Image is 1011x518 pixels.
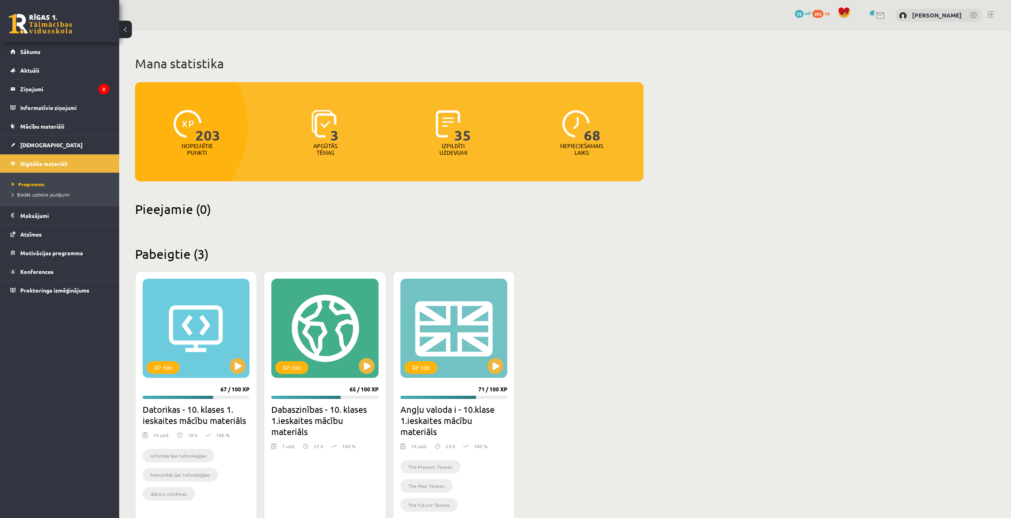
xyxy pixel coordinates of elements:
a: 203 xp [812,10,834,16]
a: Rīgas 1. Tālmācības vidusskola [9,14,72,34]
span: 72 [795,10,804,18]
li: The Future Tenses [400,498,458,512]
p: Nepieciešamais laiks [560,142,603,156]
a: Maksājumi [10,206,109,225]
p: 100 % [474,443,487,450]
h2: Pieejamie (0) [135,201,644,217]
span: Motivācijas programma [20,249,83,256]
span: Digitālie materiāli [20,160,68,167]
div: XP 100 [147,361,180,374]
h2: Pabeigtie (3) [135,246,644,262]
i: 2 [99,84,109,94]
img: icon-clock-7be60019b62300814b6bd22b8e044499b485619524d84068768e800edab66f18.svg [562,110,590,138]
a: Motivācijas programma [10,244,109,262]
img: icon-xp-0682a9bc20223a9ccc6f5883a126b849a74cddfe5390d2b41b4391c66f2066e7.svg [174,110,201,138]
li: datoru sistēmas [143,487,195,501]
span: Aktuāli [20,67,39,74]
p: 100 % [342,443,356,450]
span: mP [805,10,811,16]
p: 23 h [446,443,455,450]
a: Proktoringa izmēģinājums [10,281,109,299]
span: Atzīmes [20,231,42,238]
li: komunikācijas tehnoloģijas [143,468,218,481]
a: Atzīmes [10,225,109,243]
img: Diāna Mežecka [899,12,907,20]
li: The Past Tenses [400,479,452,493]
h2: Angļu valoda i - 10.klase 1.ieskaites mācību materiāls [400,404,507,437]
div: XP 100 [275,361,308,374]
a: Digitālie materiāli [10,154,109,173]
span: 203 [812,10,823,18]
a: [PERSON_NAME] [912,11,962,19]
p: Nopelnītie punkti [182,142,213,156]
a: Mācību materiāli [10,117,109,135]
legend: Informatīvie ziņojumi [20,98,109,117]
p: 100 % [216,431,230,439]
a: [DEMOGRAPHIC_DATA] [10,136,109,154]
p: 27 h [314,443,323,450]
span: Proktoringa izmēģinājums [20,287,89,294]
h2: Datorikas - 10. klases 1. ieskaites mācību materiāls [143,404,249,426]
a: 72 mP [795,10,811,16]
li: The Present Tenses [400,460,460,474]
h1: Mana statistika [135,56,644,71]
div: XP 100 [404,361,437,374]
span: Sākums [20,48,41,55]
p: Izpildīti uzdevumi [438,142,469,156]
div: 14 uzd. [411,443,427,454]
h2: Dabaszinības - 10. klases 1.ieskaites mācību materiāls [271,404,378,437]
p: Apgūtās tēmas [310,142,341,156]
li: informācijas tehnoloģijas [143,449,215,462]
a: Aktuāli [10,61,109,79]
img: icon-learned-topics-4a711ccc23c960034f471b6e78daf4a3bad4a20eaf4de84257b87e66633f6470.svg [311,110,336,138]
span: Programma [12,181,44,187]
a: Ziņojumi2 [10,80,109,98]
span: 203 [195,110,220,142]
span: xp [825,10,830,16]
span: [DEMOGRAPHIC_DATA] [20,141,83,148]
div: 14 uzd. [153,431,169,443]
a: Biežāk uzdotie jautājumi [12,191,111,198]
a: Programma [12,181,111,188]
img: icon-completed-tasks-ad58ae20a441b2904462921112bc710f1caf180af7a3daa7317a5a94f2d26646.svg [436,110,460,138]
a: Informatīvie ziņojumi [10,98,109,117]
div: 7 uzd. [282,443,295,454]
a: Sākums [10,42,109,61]
p: 18 h [188,431,197,439]
span: 3 [331,110,339,142]
span: Biežāk uzdotie jautājumi [12,191,70,198]
span: 68 [584,110,601,142]
legend: Maksājumi [20,206,109,225]
span: Konferences [20,268,54,275]
span: Mācību materiāli [20,123,64,130]
a: Konferences [10,262,109,281]
legend: Ziņojumi [20,80,109,98]
span: 35 [454,110,471,142]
